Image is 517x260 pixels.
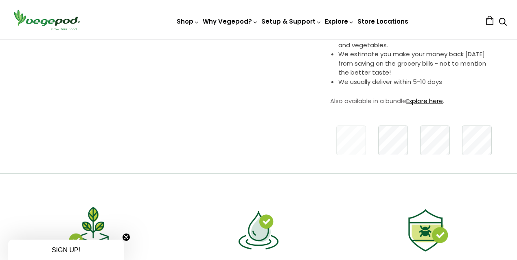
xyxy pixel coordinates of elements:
a: Explore here [406,97,443,105]
li: We usually deliver within 5-10 days [338,77,497,87]
a: Explore [325,17,354,26]
div: SIGN UP!Close teaser [8,240,124,260]
a: Store Locations [357,17,408,26]
li: We estimate you make your money back [DATE] from saving on the grocery bills - not to mention the... [338,50,497,77]
a: Search [499,18,507,27]
a: Why Vegepod? [203,17,258,26]
button: Close teaser [122,233,130,241]
li: You can grow up to 60 different varieties of greens and vegetables. [338,31,497,50]
span: SIGN UP! [52,247,80,253]
a: Setup & Support [261,17,322,26]
img: Vegepod [10,8,83,31]
p: Also available in a bundle . [330,95,497,107]
a: Shop [177,17,199,26]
